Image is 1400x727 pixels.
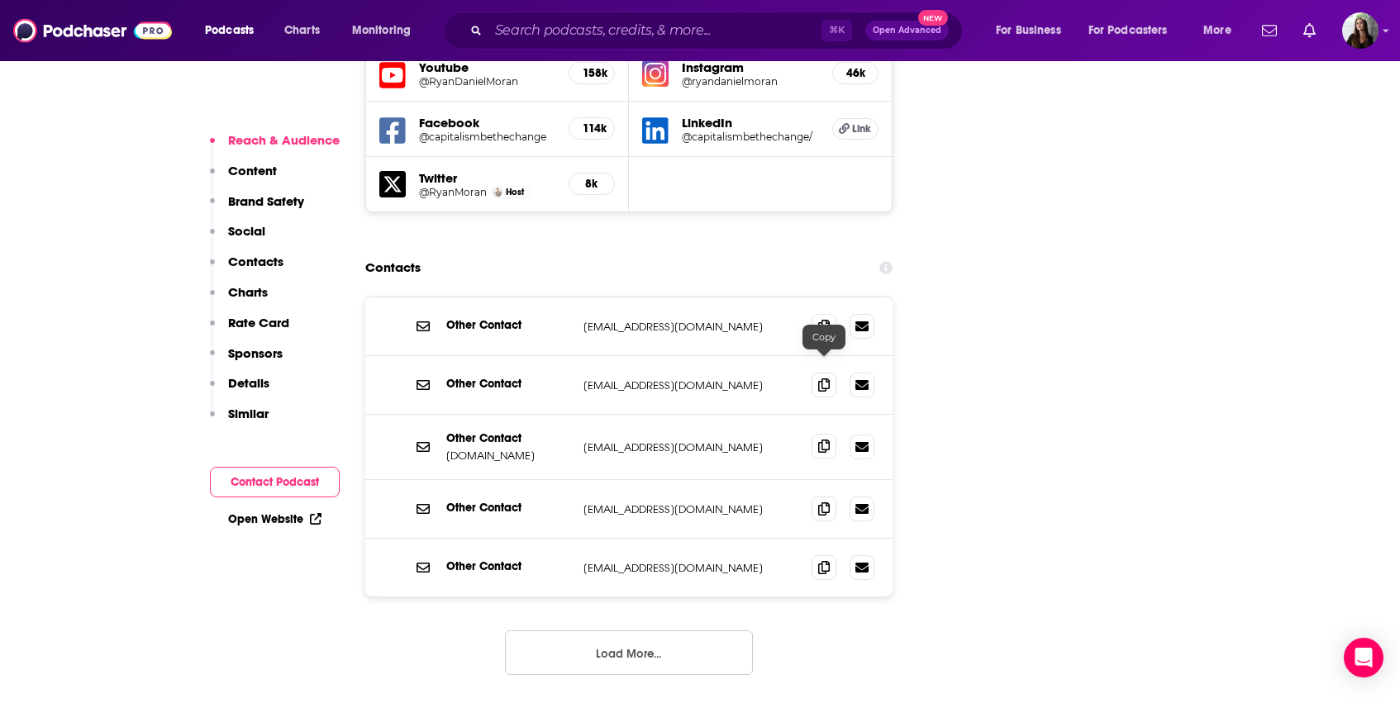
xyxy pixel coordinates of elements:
p: Other Contact [446,377,570,391]
h2: Contacts [365,252,421,283]
button: Details [210,375,269,406]
div: Search podcasts, credits, & more... [459,12,979,50]
p: Other Contact [446,431,570,445]
a: Link [832,118,879,140]
a: @capitalismbethechange [419,131,555,143]
button: open menu [984,17,1082,44]
a: Show notifications dropdown [1297,17,1322,45]
p: [EMAIL_ADDRESS][DOMAIN_NAME] [583,320,798,334]
p: Other Contact [446,501,570,515]
p: Details [228,375,269,391]
p: Other Contact [446,318,570,332]
a: Open Website [228,512,321,526]
p: Other Contact [446,559,570,573]
span: Open Advanced [873,26,941,35]
h5: 158k [583,66,601,80]
button: Load More... [505,630,753,675]
p: Content [228,163,277,178]
p: Social [228,223,265,239]
h5: LinkedIn [682,115,819,131]
p: Sponsors [228,345,283,361]
span: Link [852,122,871,135]
span: Host [506,187,524,197]
a: Show notifications dropdown [1255,17,1283,45]
p: [EMAIL_ADDRESS][DOMAIN_NAME] [583,561,798,575]
h5: 114k [583,121,601,135]
span: New [918,10,948,26]
span: Logged in as bnmartinn [1342,12,1379,49]
a: @RyanDanielMoran [419,75,555,88]
a: Charts [274,17,330,44]
p: [EMAIL_ADDRESS][DOMAIN_NAME] [583,440,798,454]
button: open menu [1078,17,1192,44]
div: Open Intercom Messenger [1344,638,1383,677]
p: Charts [228,284,268,300]
h5: Youtube [419,59,555,75]
img: User Profile [1342,12,1379,49]
button: Sponsors [210,345,283,376]
span: Monitoring [352,19,411,42]
button: Rate Card [210,315,289,345]
span: More [1203,19,1231,42]
p: Similar [228,406,269,421]
p: [EMAIL_ADDRESS][DOMAIN_NAME] [583,502,798,516]
p: [EMAIL_ADDRESS][DOMAIN_NAME] [583,378,798,392]
button: Reach & Audience [210,132,340,163]
h5: Facebook [419,115,555,131]
span: For Podcasters [1088,19,1168,42]
a: @capitalismbethechange/ [682,131,819,143]
img: iconImage [642,60,669,87]
span: For Business [996,19,1061,42]
button: Open AdvancedNew [865,21,949,40]
p: Reach & Audience [228,132,340,148]
button: Contact Podcast [210,467,340,497]
button: Brand Safety [210,193,304,224]
span: ⌘ K [821,20,852,41]
p: Rate Card [228,315,289,330]
span: Charts [284,19,320,42]
h5: 46k [846,66,864,80]
h5: Instagram [682,59,819,75]
h5: Twitter [419,170,555,186]
p: Brand Safety [228,193,304,209]
button: open menu [1192,17,1252,44]
button: Charts [210,284,268,315]
button: Contacts [210,254,283,284]
button: open menu [193,17,275,44]
input: Search podcasts, credits, & more... [488,17,821,44]
div: Copy [802,325,845,349]
a: @RyanMoran [419,186,487,198]
p: [DOMAIN_NAME] [446,449,570,463]
img: Podchaser - Follow, Share and Rate Podcasts [13,15,172,46]
button: Content [210,163,277,193]
a: @ryandanielmoran [682,75,819,88]
span: Podcasts [205,19,254,42]
button: open menu [340,17,432,44]
button: Similar [210,406,269,436]
h5: 8k [583,177,601,191]
button: Social [210,223,265,254]
button: Show profile menu [1342,12,1379,49]
img: Ryan Daniel Moran [493,188,502,197]
p: Contacts [228,254,283,269]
